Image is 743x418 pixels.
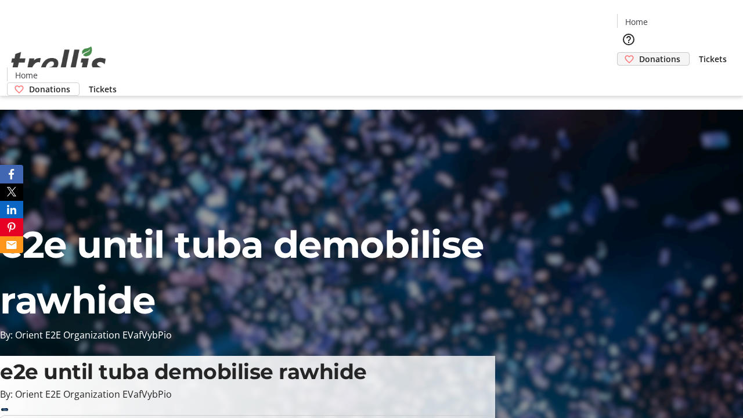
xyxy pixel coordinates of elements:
[625,16,648,28] span: Home
[617,28,640,51] button: Help
[617,66,640,89] button: Cart
[699,53,727,65] span: Tickets
[690,53,736,65] a: Tickets
[29,83,70,95] span: Donations
[618,16,655,28] a: Home
[617,52,690,66] a: Donations
[7,34,110,92] img: Orient E2E Organization EVafVybPio's Logo
[89,83,117,95] span: Tickets
[80,83,126,95] a: Tickets
[639,53,680,65] span: Donations
[15,69,38,81] span: Home
[8,69,45,81] a: Home
[7,82,80,96] a: Donations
